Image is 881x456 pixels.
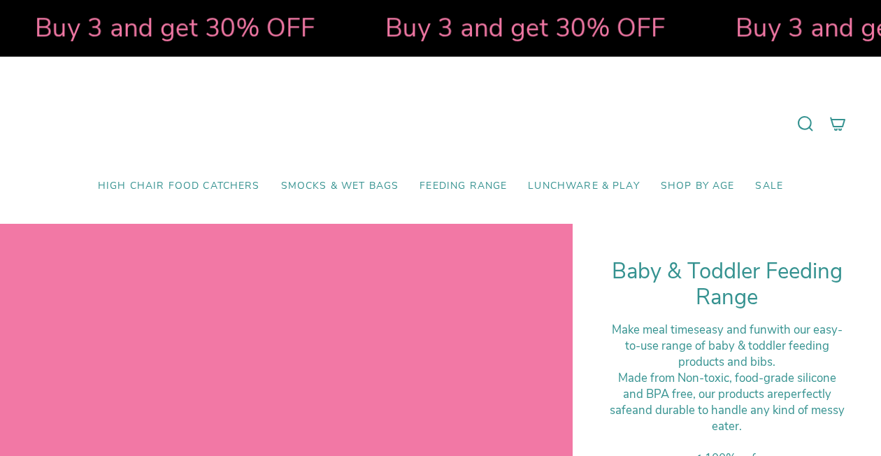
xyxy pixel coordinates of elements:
[699,322,767,338] strong: easy and fun
[608,322,846,370] div: Make meal times with our easy-to-use range of baby & toddler feeding products and bibs.
[98,180,260,192] span: High Chair Food Catchers
[755,180,783,192] span: SALE
[608,370,846,434] div: M
[745,170,794,203] a: SALE
[517,170,650,203] a: Lunchware & Play
[528,180,639,192] span: Lunchware & Play
[320,78,561,170] a: Mumma’s Little Helpers
[87,170,271,203] a: High Chair Food Catchers
[608,259,846,311] h1: Baby & Toddler Feeding Range
[420,180,507,192] span: Feeding Range
[650,170,745,203] a: Shop by Age
[281,180,399,192] span: Smocks & Wet Bags
[409,170,517,203] a: Feeding Range
[610,386,831,418] strong: perfectly safe
[661,180,735,192] span: Shop by Age
[271,170,410,203] a: Smocks & Wet Bags
[610,370,845,434] span: ade from Non-toxic, food-grade silicone and BPA free, our products are and durable to handle any ...
[238,10,518,45] strong: Buy 3 and get 30% OFF
[588,10,868,45] strong: Buy 3 and get 30% OFF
